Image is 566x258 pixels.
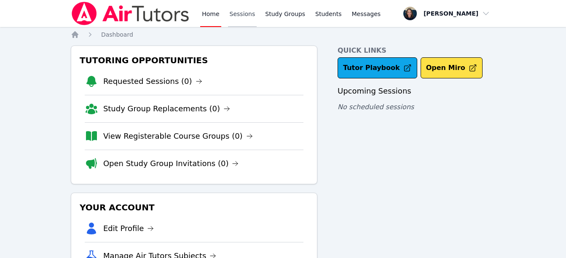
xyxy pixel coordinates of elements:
[71,30,495,39] nav: Breadcrumb
[78,53,310,68] h3: Tutoring Opportunities
[101,30,133,39] a: Dashboard
[101,31,133,38] span: Dashboard
[78,200,310,215] h3: Your Account
[421,57,483,78] button: Open Miro
[71,2,190,25] img: Air Tutors
[338,85,495,97] h3: Upcoming Sessions
[338,57,417,78] a: Tutor Playbook
[103,158,239,169] a: Open Study Group Invitations (0)
[103,130,253,142] a: View Registerable Course Groups (0)
[103,103,230,115] a: Study Group Replacements (0)
[103,223,154,234] a: Edit Profile
[338,46,495,56] h4: Quick Links
[338,103,414,111] span: No scheduled sessions
[103,75,202,87] a: Requested Sessions (0)
[352,10,381,18] span: Messages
